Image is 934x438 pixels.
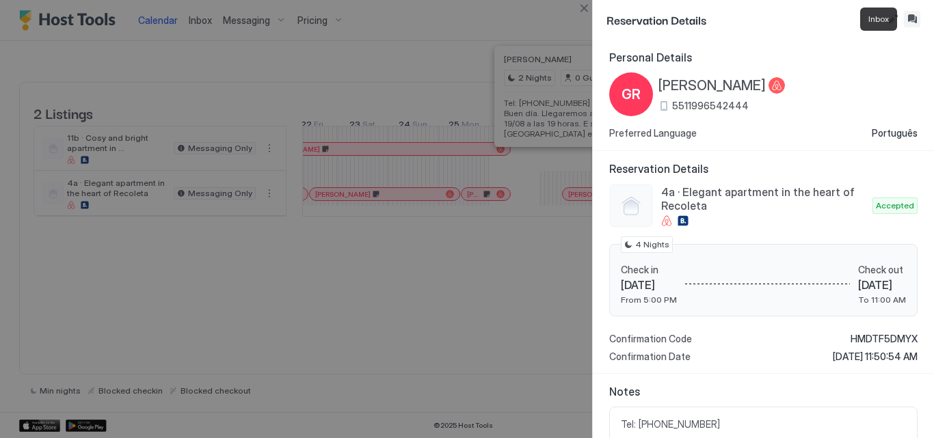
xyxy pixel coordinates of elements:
[622,84,641,105] span: GR
[621,264,677,276] span: Check in
[621,295,677,305] span: From 5:00 PM
[904,11,920,27] button: Inbox
[635,238,669,251] span: 4 Nights
[872,127,918,139] span: Português
[851,333,918,345] span: HMDTF5DMYX
[621,278,677,292] span: [DATE]
[609,162,918,176] span: Reservation Details
[609,333,692,345] span: Confirmation Code
[658,77,766,94] span: [PERSON_NAME]
[858,264,906,276] span: Check out
[672,100,749,112] span: 5511996542444
[858,278,906,292] span: [DATE]
[858,295,906,305] span: To 11:00 AM
[609,127,697,139] span: Preferred Language
[609,351,691,363] span: Confirmation Date
[833,351,918,363] span: [DATE] 11:50:54 AM
[876,200,914,212] span: Accepted
[606,11,882,28] span: Reservation Details
[609,385,918,398] span: Notes
[621,418,906,430] span: Tel: [PHONE_NUMBER]
[661,185,867,213] span: 4a · Elegant apartment in the heart of Recoleta
[868,13,889,25] span: Inbox
[609,51,918,64] span: Personal Details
